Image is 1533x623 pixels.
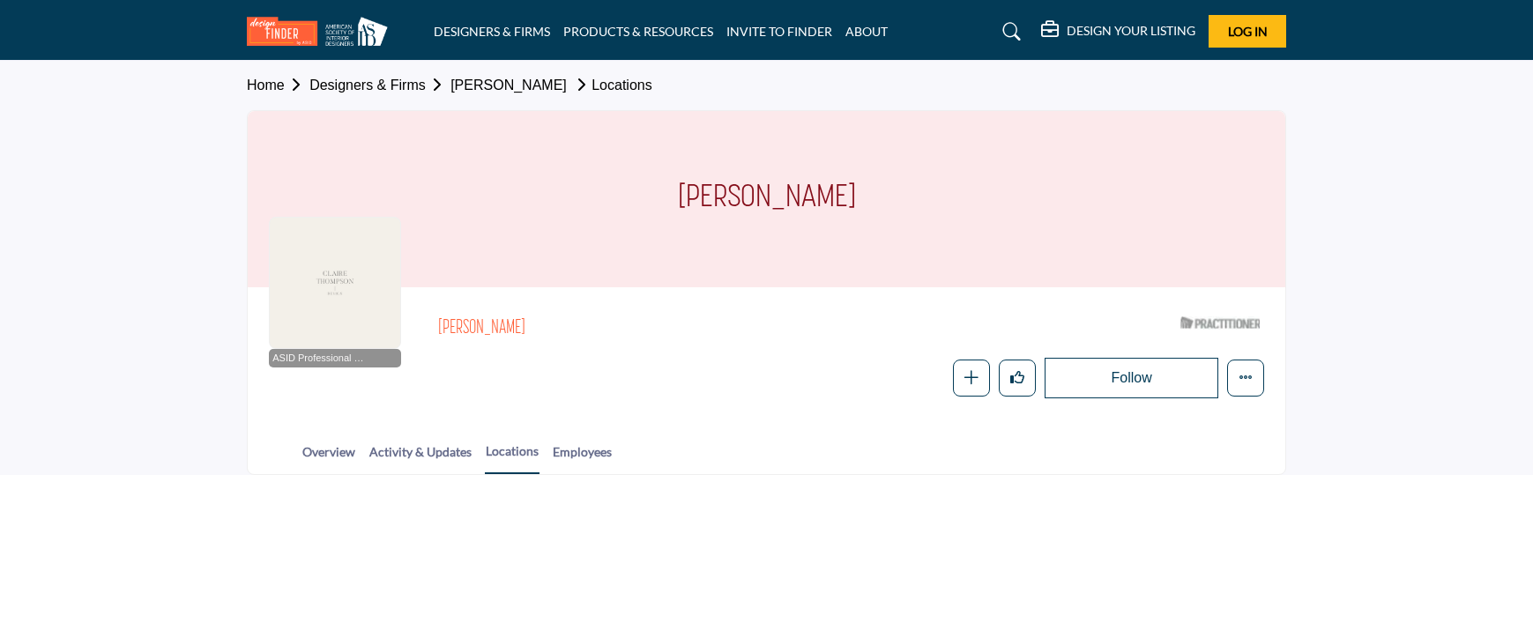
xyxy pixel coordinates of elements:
span: Log In [1228,24,1268,39]
a: INVITE TO FINDER [726,24,832,39]
a: Locations [485,441,540,474]
span: ASID Professional Practitioner [272,351,369,366]
a: Designers & Firms [309,78,450,93]
button: Follow [1045,358,1218,398]
h1: [PERSON_NAME] [678,111,856,287]
a: DESIGNERS & FIRMS [434,24,550,39]
a: Search [986,18,1032,46]
a: Employees [552,442,613,473]
a: PRODUCTS & RESOURCES [563,24,713,39]
div: DESIGN YOUR LISTING [1041,21,1195,42]
a: Locations [570,78,652,93]
a: Home [247,78,309,93]
button: Like [999,360,1036,397]
h2: [PERSON_NAME] [438,317,923,340]
a: Activity & Updates [368,442,473,473]
button: More details [1227,360,1264,397]
button: Log In [1209,15,1286,48]
img: ASID Qualified Practitioners [1180,313,1260,333]
a: ABOUT [845,24,888,39]
a: Overview [301,442,356,473]
h5: DESIGN YOUR LISTING [1067,23,1195,39]
img: site Logo [247,17,397,46]
a: [PERSON_NAME] [450,78,567,93]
